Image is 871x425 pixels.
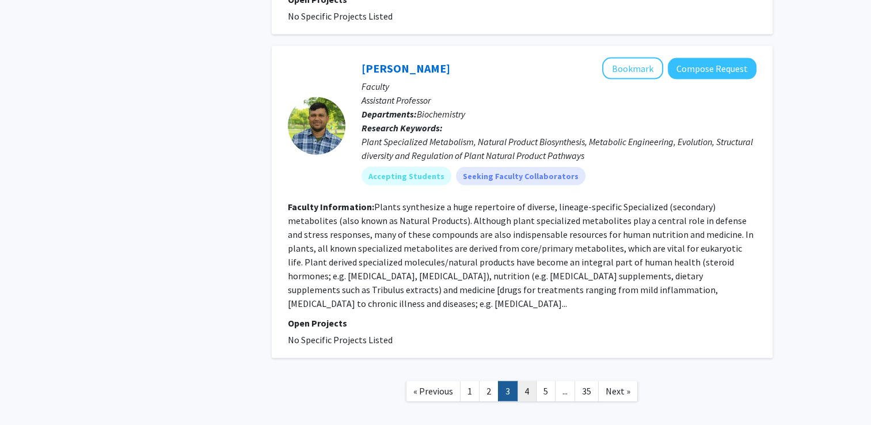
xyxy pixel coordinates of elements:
[479,381,499,401] a: 2
[606,385,630,397] span: Next »
[272,370,773,416] nav: Page navigation
[362,122,443,134] b: Research Keywords:
[362,79,756,93] p: Faculty
[413,385,453,397] span: « Previous
[602,58,663,79] button: Add Prashant Sonawane to Bookmarks
[417,108,465,120] span: Biochemistry
[536,381,556,401] a: 5
[598,381,638,401] a: Next
[456,167,585,185] mat-chip: Seeking Faculty Collaborators
[362,61,450,75] a: [PERSON_NAME]
[288,10,393,22] span: No Specific Projects Listed
[517,381,537,401] a: 4
[288,334,393,346] span: No Specific Projects Listed
[406,381,461,401] a: Previous
[288,316,756,330] p: Open Projects
[575,381,599,401] a: 35
[498,381,518,401] a: 3
[562,385,568,397] span: ...
[362,167,451,185] mat-chip: Accepting Students
[9,373,49,416] iframe: Chat
[460,381,480,401] a: 1
[668,58,756,79] button: Compose Request to Prashant Sonawane
[288,201,374,212] b: Faculty Information:
[288,201,754,309] fg-read-more: Plants synthesize a huge repertoire of diverse, lineage-specific Specialized (secondary) metaboli...
[362,108,417,120] b: Departments:
[362,93,756,107] p: Assistant Professor
[362,135,756,162] div: Plant Specialized Metabolism, Natural Product Biosynthesis, Metabolic Engineering, Evolution, Str...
